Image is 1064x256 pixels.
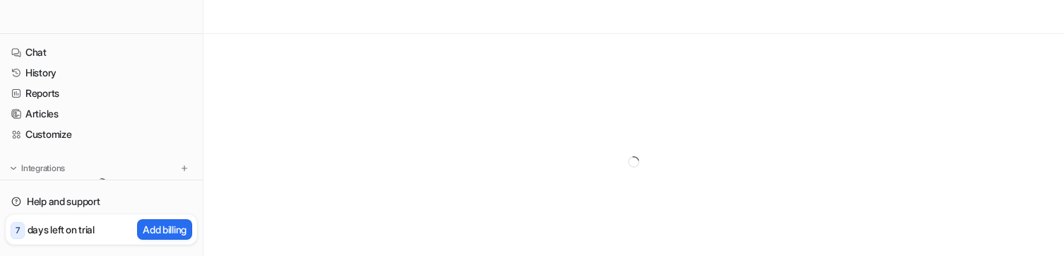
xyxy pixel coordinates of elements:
[28,222,95,237] p: days left on trial
[179,163,189,173] img: menu_add.svg
[21,163,65,174] p: Integrations
[16,224,20,237] p: 7
[6,104,197,124] a: Articles
[6,42,197,62] a: Chat
[8,163,18,173] img: expand menu
[6,63,197,83] a: History
[6,124,197,144] a: Customize
[137,219,192,240] button: Add billing
[6,161,69,175] button: Integrations
[6,83,197,103] a: Reports
[143,222,187,237] p: Add billing
[6,192,197,211] a: Help and support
